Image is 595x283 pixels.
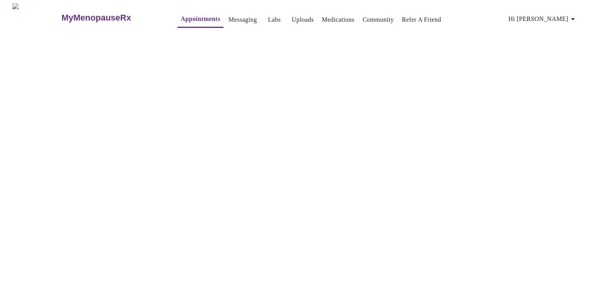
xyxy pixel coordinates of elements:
a: Uploads [292,14,314,25]
a: Messaging [229,14,257,25]
a: Community [363,14,394,25]
a: Appointments [181,14,220,24]
h3: MyMenopauseRx [62,13,131,23]
span: Hi [PERSON_NAME] [509,14,578,24]
button: Appointments [177,11,223,28]
a: Labs [268,14,281,25]
img: MyMenopauseRx Logo [12,3,60,32]
button: Community [359,12,397,28]
button: Refer a Friend [399,12,445,28]
button: Uploads [289,12,317,28]
button: Messaging [225,12,260,28]
a: Refer a Friend [402,14,442,25]
button: Labs [262,12,287,28]
a: MyMenopauseRx [60,4,162,31]
button: Medications [319,12,358,28]
button: Hi [PERSON_NAME] [506,11,581,27]
a: Medications [322,14,354,25]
